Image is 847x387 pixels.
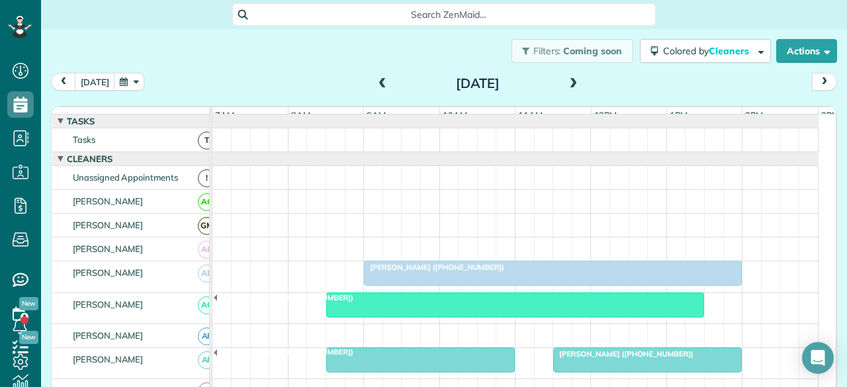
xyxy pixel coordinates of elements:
[198,327,216,345] span: AF
[70,267,146,278] span: [PERSON_NAME]
[553,349,694,359] span: [PERSON_NAME] ([PHONE_NUMBER])
[51,73,76,91] button: prev
[198,265,216,282] span: AB
[776,39,837,63] button: Actions
[70,330,146,341] span: [PERSON_NAME]
[212,110,237,120] span: 7am
[667,110,690,120] span: 1pm
[802,342,834,374] div: Open Intercom Messenger
[19,297,38,310] span: New
[70,243,146,254] span: [PERSON_NAME]
[198,296,216,314] span: AC
[198,193,216,211] span: AC
[70,220,146,230] span: [PERSON_NAME]
[563,45,623,57] span: Coming soon
[663,45,754,57] span: Colored by
[742,110,766,120] span: 2pm
[533,45,561,57] span: Filters:
[198,132,216,150] span: T
[364,110,388,120] span: 9am
[64,153,115,164] span: Cleaners
[709,45,751,57] span: Cleaners
[70,299,146,310] span: [PERSON_NAME]
[363,263,505,272] span: [PERSON_NAME] ([PHONE_NUMBER])
[812,73,837,91] button: next
[640,39,771,63] button: Colored byCleaners
[395,76,560,91] h2: [DATE]
[592,110,620,120] span: 12pm
[198,217,216,235] span: GM
[289,110,313,120] span: 8am
[198,351,216,369] span: AF
[70,196,146,206] span: [PERSON_NAME]
[70,134,98,145] span: Tasks
[515,110,545,120] span: 11am
[75,73,115,91] button: [DATE]
[64,116,97,126] span: Tasks
[198,169,216,187] span: !
[70,172,181,183] span: Unassigned Appointments
[819,110,842,120] span: 3pm
[440,110,470,120] span: 10am
[198,241,216,259] span: AB
[70,354,146,365] span: [PERSON_NAME]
